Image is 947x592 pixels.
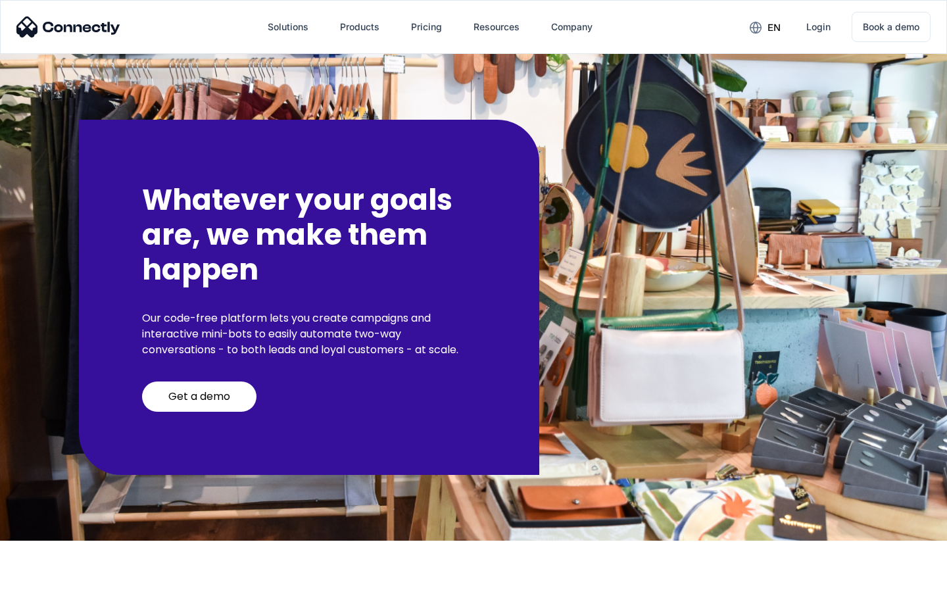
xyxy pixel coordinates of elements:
[168,390,230,403] div: Get a demo
[796,11,841,43] a: Login
[268,18,308,36] div: Solutions
[767,18,781,37] div: en
[13,569,79,587] aside: Language selected: English
[473,18,520,36] div: Resources
[551,18,593,36] div: Company
[340,18,379,36] div: Products
[142,310,476,358] p: Our code-free platform lets you create campaigns and interactive mini-bots to easily automate two...
[142,183,476,287] h2: Whatever your goals are, we make them happen
[806,18,831,36] div: Login
[26,569,79,587] ul: Language list
[16,16,120,37] img: Connectly Logo
[142,382,256,412] a: Get a demo
[852,12,931,42] a: Book a demo
[401,11,452,43] a: Pricing
[411,18,442,36] div: Pricing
